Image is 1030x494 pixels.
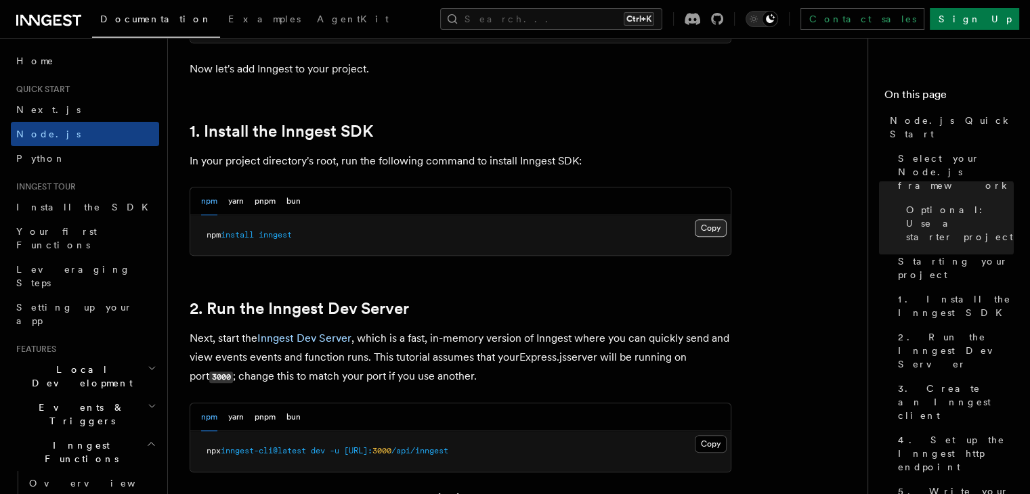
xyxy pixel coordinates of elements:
span: install [221,230,254,240]
a: Sign Up [930,8,1019,30]
span: Overview [29,478,169,489]
kbd: Ctrl+K [624,12,654,26]
span: [URL]: [344,446,372,455]
span: Local Development [11,363,148,390]
a: Leveraging Steps [11,257,159,295]
a: AgentKit [309,4,397,37]
button: bun [286,187,301,215]
h4: On this page [884,87,1014,108]
span: Install the SDK [16,202,156,212]
a: Python [11,146,159,171]
span: 3000 [372,446,391,455]
span: Your first Functions [16,226,97,250]
span: Leveraging Steps [16,264,131,288]
a: Install the SDK [11,195,159,219]
a: Home [11,49,159,73]
a: Examples [220,4,309,37]
span: Features [11,344,56,355]
button: Events & Triggers [11,395,159,433]
span: /api/inngest [391,446,448,455]
span: Examples [228,14,301,24]
a: Node.js Quick Start [884,108,1014,146]
span: 1. Install the Inngest SDK [898,292,1014,319]
span: Quick start [11,84,70,95]
span: dev [311,446,325,455]
span: npm [207,230,221,240]
code: 3000 [209,372,233,383]
a: Select your Node.js framework [893,146,1014,198]
a: Contact sales [800,8,924,30]
button: pnpm [255,187,276,215]
button: yarn [228,403,244,431]
a: 1. Install the Inngest SDK [190,122,373,141]
a: 3. Create an Inngest client [893,376,1014,428]
button: yarn [228,187,244,215]
a: Your first Functions [11,219,159,257]
span: Inngest tour [11,181,76,192]
span: Python [16,153,66,164]
button: pnpm [255,403,276,431]
a: Starting your project [893,249,1014,287]
a: 2. Run the Inngest Dev Server [190,299,409,318]
a: Next.js [11,97,159,122]
a: 4. Set up the Inngest http endpoint [893,428,1014,479]
span: AgentKit [317,14,389,24]
span: Events & Triggers [11,401,148,428]
span: 3. Create an Inngest client [898,382,1014,422]
span: Setting up your app [16,302,133,326]
a: Documentation [92,4,220,38]
button: npm [201,403,217,431]
span: Node.js Quick Start [890,114,1014,141]
span: Node.js [16,129,81,139]
a: Inngest Dev Server [257,332,351,344]
a: Optional: Use a starter project [901,198,1014,249]
button: bun [286,403,301,431]
span: Documentation [100,14,212,24]
span: Optional: Use a starter project [906,203,1014,244]
p: Next, start the , which is a fast, in-memory version of Inngest where you can quickly send and vi... [190,329,731,386]
span: Select your Node.js framework [898,152,1014,192]
a: 2. Run the Inngest Dev Server [893,325,1014,376]
p: In your project directory's root, run the following command to install Inngest SDK: [190,152,731,171]
span: npx [207,446,221,455]
span: Starting your project [898,254,1014,282]
span: Home [16,54,54,68]
span: 4. Set up the Inngest http endpoint [898,433,1014,474]
a: 1. Install the Inngest SDK [893,287,1014,325]
p: Now let's add Inngest to your project. [190,60,731,78]
button: Toggle dark mode [746,11,778,27]
span: inngest-cli@latest [221,446,306,455]
button: Search...Ctrl+K [440,8,662,30]
button: Copy [695,219,727,237]
a: Node.js [11,122,159,146]
span: -u [330,446,339,455]
button: Local Development [11,357,159,395]
button: npm [201,187,217,215]
span: 2. Run the Inngest Dev Server [898,330,1014,371]
button: Copy [695,435,727,453]
span: inngest [259,230,292,240]
a: Setting up your app [11,295,159,333]
span: Next.js [16,104,81,115]
button: Inngest Functions [11,433,159,471]
span: Inngest Functions [11,439,146,466]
